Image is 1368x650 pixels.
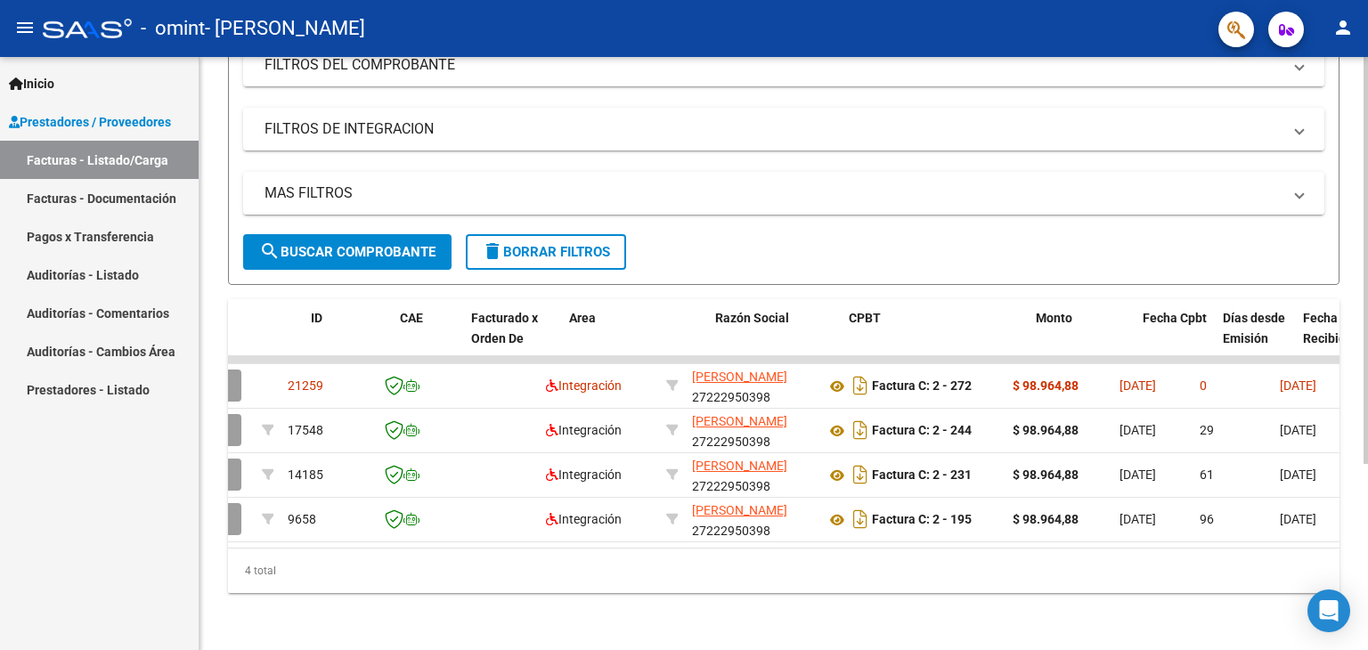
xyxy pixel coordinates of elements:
[1013,512,1079,526] strong: $ 98.964,88
[243,44,1324,86] mat-expansion-panel-header: FILTROS DEL COMPROBANTE
[1120,512,1156,526] span: [DATE]
[1120,423,1156,437] span: [DATE]
[311,311,322,325] span: ID
[243,234,452,270] button: Buscar Comprobante
[141,9,205,48] span: - omint
[288,467,323,482] span: 14185
[243,108,1324,150] mat-expansion-panel-header: FILTROS DE INTEGRACION
[466,234,626,270] button: Borrar Filtros
[482,240,503,262] mat-icon: delete
[842,299,1029,378] datatable-header-cell: CPBT
[692,459,787,473] span: [PERSON_NAME]
[562,299,682,378] datatable-header-cell: Area
[849,505,872,533] i: Descargar documento
[872,424,972,438] strong: Factura C: 2 - 244
[1200,512,1214,526] span: 96
[1013,378,1079,393] strong: $ 98.964,88
[205,9,365,48] span: - [PERSON_NAME]
[1013,467,1079,482] strong: $ 98.964,88
[1280,467,1316,482] span: [DATE]
[708,299,842,378] datatable-header-cell: Razón Social
[228,548,1339,593] div: 4 total
[9,112,171,132] span: Prestadores / Proveedores
[393,299,464,378] datatable-header-cell: CAE
[692,414,787,428] span: [PERSON_NAME]
[482,244,610,260] span: Borrar Filtros
[1136,299,1216,378] datatable-header-cell: Fecha Cpbt
[304,299,393,378] datatable-header-cell: ID
[546,378,622,393] span: Integración
[692,503,787,517] span: [PERSON_NAME]
[872,379,972,394] strong: Factura C: 2 - 272
[1013,423,1079,437] strong: $ 98.964,88
[546,467,622,482] span: Integración
[692,456,811,493] div: 27222950398
[9,74,54,93] span: Inicio
[1332,17,1354,38] mat-icon: person
[1200,378,1207,393] span: 0
[692,367,811,404] div: 27222950398
[1143,311,1207,325] span: Fecha Cpbt
[546,423,622,437] span: Integración
[1120,378,1156,393] span: [DATE]
[259,240,281,262] mat-icon: search
[872,513,972,527] strong: Factura C: 2 - 195
[288,512,316,526] span: 9658
[464,299,562,378] datatable-header-cell: Facturado x Orden De
[265,119,1282,139] mat-panel-title: FILTROS DE INTEGRACION
[1280,423,1316,437] span: [DATE]
[715,311,789,325] span: Razón Social
[1216,299,1296,378] datatable-header-cell: Días desde Emisión
[259,244,436,260] span: Buscar Comprobante
[849,460,872,489] i: Descargar documento
[1280,378,1316,393] span: [DATE]
[243,172,1324,215] mat-expansion-panel-header: MAS FILTROS
[400,311,423,325] span: CAE
[569,311,596,325] span: Area
[872,468,972,483] strong: Factura C: 2 - 231
[1307,589,1350,632] div: Open Intercom Messenger
[288,378,323,393] span: 21259
[1303,311,1353,345] span: Fecha Recibido
[692,411,811,449] div: 27222950398
[849,416,872,444] i: Descargar documento
[692,500,811,538] div: 27222950398
[14,17,36,38] mat-icon: menu
[849,311,881,325] span: CPBT
[1200,467,1214,482] span: 61
[1036,311,1072,325] span: Monto
[265,183,1282,203] mat-panel-title: MAS FILTROS
[1120,467,1156,482] span: [DATE]
[1029,299,1136,378] datatable-header-cell: Monto
[692,370,787,384] span: [PERSON_NAME]
[546,512,622,526] span: Integración
[849,371,872,400] i: Descargar documento
[288,423,323,437] span: 17548
[1223,311,1285,345] span: Días desde Emisión
[1280,512,1316,526] span: [DATE]
[1200,423,1214,437] span: 29
[471,311,538,345] span: Facturado x Orden De
[265,55,1282,75] mat-panel-title: FILTROS DEL COMPROBANTE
